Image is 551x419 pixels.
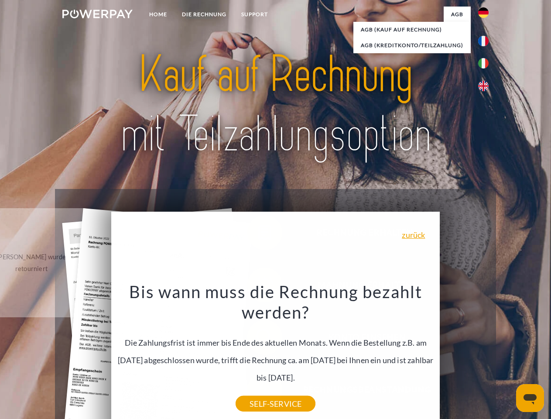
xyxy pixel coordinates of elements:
[353,38,471,53] a: AGB (Kreditkonto/Teilzahlung)
[444,7,471,22] a: agb
[116,281,435,404] div: Die Zahlungsfrist ist immer bis Ende des aktuellen Monats. Wenn die Bestellung z.B. am [DATE] abg...
[142,7,175,22] a: Home
[234,7,275,22] a: SUPPORT
[236,396,315,412] a: SELF-SERVICE
[353,22,471,38] a: AGB (Kauf auf Rechnung)
[478,36,489,46] img: fr
[402,231,425,239] a: zurück
[478,81,489,91] img: en
[478,58,489,69] img: it
[83,42,468,167] img: title-powerpay_de.svg
[116,281,435,323] h3: Bis wann muss die Rechnung bezahlt werden?
[62,10,133,18] img: logo-powerpay-white.svg
[478,7,489,18] img: de
[516,384,544,412] iframe: Schaltfläche zum Öffnen des Messaging-Fensters
[175,7,234,22] a: DIE RECHNUNG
